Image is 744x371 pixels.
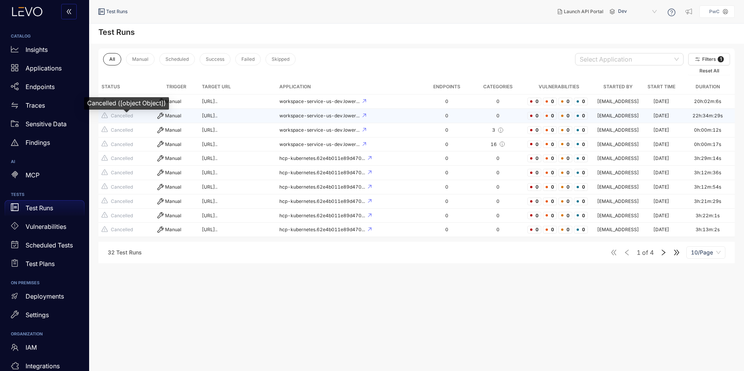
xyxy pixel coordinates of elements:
td: [EMAIL_ADDRESS] [594,137,642,152]
td: [EMAIL_ADDRESS] [594,94,642,109]
span: [URL].. [202,155,217,161]
span: 4 [650,249,654,256]
span: [URL].. [202,198,217,204]
div: 0 [425,156,468,161]
span: workspace-service-us-dev.lower... [279,127,361,133]
span: 1 [718,56,724,62]
span: 0 [527,112,541,120]
td: [EMAIL_ADDRESS] [594,180,642,194]
span: 0 [558,226,572,234]
span: 0 [527,183,541,191]
div: 0 [475,99,521,104]
span: 0 [558,169,572,177]
span: 32 Test Runs [108,249,142,256]
span: 0 [543,183,557,191]
a: Traces [5,98,84,116]
span: Success [206,57,224,62]
span: [URL].. [202,98,217,104]
a: Scheduled Tests [5,237,84,256]
div: Manual [157,155,196,161]
a: Findings [5,135,84,153]
h6: ORGANIZATION [11,332,78,337]
a: IAM [5,340,84,359]
span: workspace-service-us-dev.lower... [279,113,361,119]
p: Deployments [26,293,64,300]
div: [DATE] [653,227,669,232]
div: 0 [425,213,468,218]
span: 0 [574,169,588,177]
td: [EMAIL_ADDRESS] [594,194,642,209]
span: right [660,249,667,256]
button: Failed [235,53,261,65]
span: swap [11,101,19,109]
div: Manual [157,113,196,119]
span: 1 [637,249,641,256]
span: Cancelled [111,199,133,204]
span: Cancelled [111,113,133,119]
p: MCP [26,172,40,179]
td: 3h:13m:2s [681,223,735,237]
div: 0 [425,184,468,190]
a: MCP [5,168,84,186]
h6: ON PREMISES [11,281,78,285]
span: 0 [574,155,588,162]
span: 0 [574,212,588,220]
div: [DATE] [653,199,669,204]
span: Cancelled [111,184,133,190]
p: Test Plans [26,260,55,267]
a: Settings [5,307,84,326]
a: Test Runs [5,200,84,219]
td: 20h:02m:6s [681,94,735,109]
div: Manual [157,212,196,218]
td: 3h:21m:29s [681,194,735,209]
button: Manual [126,53,155,65]
th: Duration [681,79,735,94]
span: 0 [574,126,588,134]
span: Manual [132,57,148,62]
span: 10/Page [691,247,721,258]
span: Launch API Portal [564,9,603,14]
span: 0 [574,226,588,234]
span: Scheduled [165,57,189,62]
td: [EMAIL_ADDRESS] [594,151,642,166]
button: All [103,53,121,65]
a: Insights [5,42,84,60]
span: 0 [558,98,572,105]
div: [DATE] [653,113,669,119]
span: 0 [574,141,588,148]
div: 0 [425,170,468,175]
span: [URL].. [202,127,217,133]
a: Endpoints [5,79,84,98]
p: Test Runs [26,204,53,211]
span: Cancelled [111,156,133,161]
div: Manual [157,184,196,190]
a: Test Plans [5,256,84,275]
th: Vulnerabilities [524,79,594,94]
div: [DATE] [653,213,669,218]
div: 0 [475,227,521,232]
span: 0 [527,212,541,220]
td: [EMAIL_ADDRESS] [594,209,642,223]
span: 0 [527,226,541,234]
button: Scheduled [159,53,195,65]
td: 3h:29m:14s [681,151,735,166]
span: team [11,344,19,351]
span: 0 [543,98,557,105]
h4: Test Runs [98,27,135,37]
span: Filters [702,57,716,62]
a: Sensitive Data [5,116,84,135]
div: Manual [157,141,196,147]
td: [EMAIL_ADDRESS] [594,166,642,180]
td: 3h:12m:36s [681,166,735,180]
span: 0 [574,98,588,105]
p: Settings [26,311,49,318]
td: [EMAIL_ADDRESS] [594,123,642,137]
span: 0 [558,112,572,120]
th: Categories [472,79,524,94]
span: 0 [527,169,541,177]
span: Test Runs [106,9,127,14]
div: [DATE] [653,127,669,133]
span: hcp-kubernetes.62e4b011e89d470... [279,155,366,161]
div: Manual [157,170,196,176]
span: Cancelled [111,227,133,232]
